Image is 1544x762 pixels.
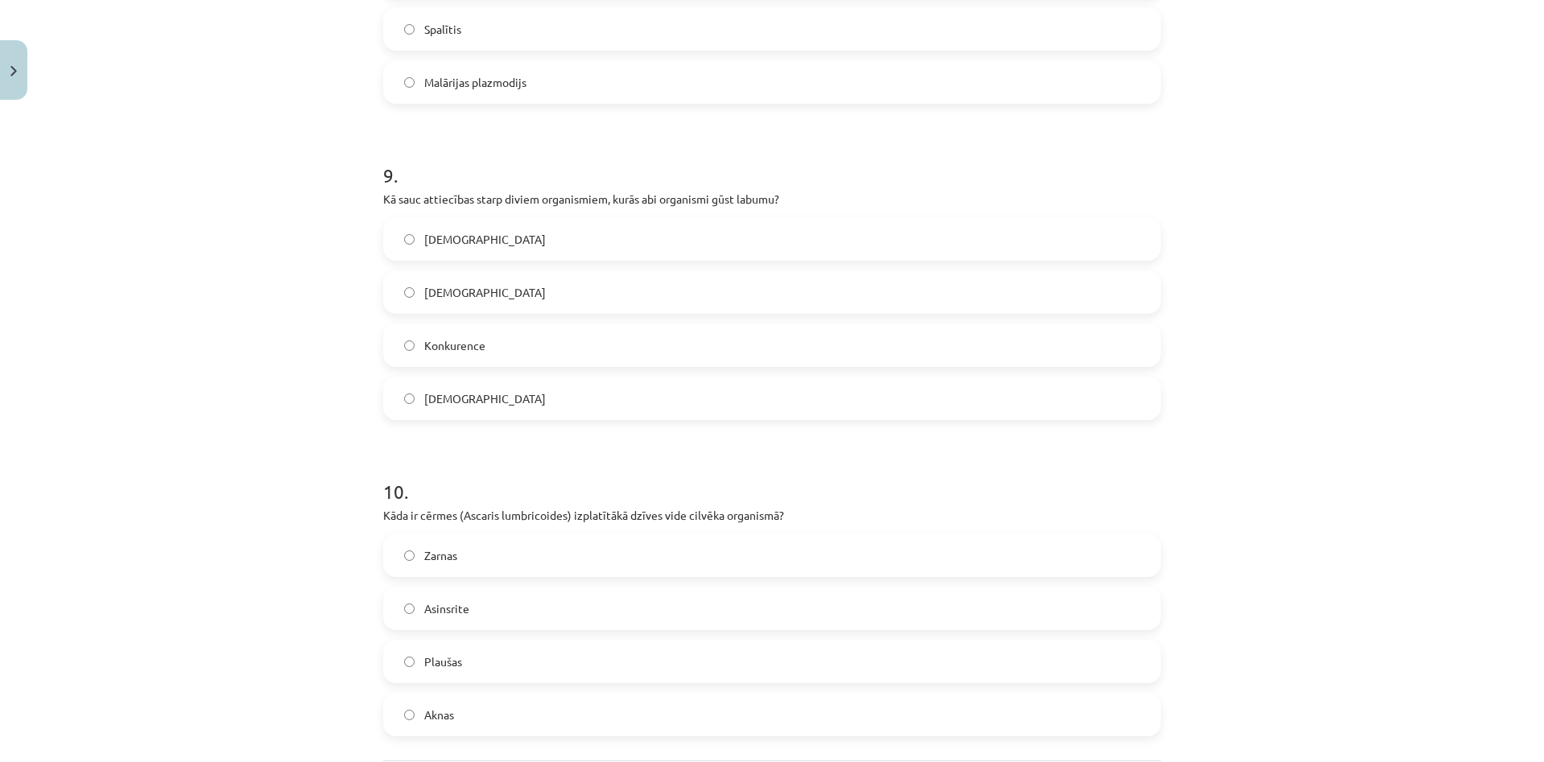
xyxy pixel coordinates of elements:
span: [DEMOGRAPHIC_DATA] [424,390,546,407]
input: Plaušas [404,657,415,667]
span: Plaušas [424,653,462,670]
span: Aknas [424,706,454,723]
input: Aknas [404,710,415,720]
input: Asinsrite [404,603,415,614]
img: icon-close-lesson-0947bae3869378f0d4975bcd49f059093ad1ed9edebbc8119c70593378902aed.svg [10,66,17,76]
input: Zarnas [404,550,415,561]
input: [DEMOGRAPHIC_DATA] [404,393,415,404]
p: Kāda ir cērmes (Ascaris lumbricoides) izplatītākā dzīves vide cilvēka organismā? [383,507,1161,524]
span: [DEMOGRAPHIC_DATA] [424,231,546,248]
span: Malārijas plazmodijs [424,74,526,91]
span: Konkurence [424,337,485,354]
span: [DEMOGRAPHIC_DATA] [424,284,546,301]
span: Asinsrite [424,600,469,617]
input: [DEMOGRAPHIC_DATA] [404,234,415,245]
input: [DEMOGRAPHIC_DATA] [404,287,415,298]
p: Kā sauc attiecības starp diviem organismiem, kurās abi organismi gūst labumu? [383,191,1161,208]
span: Spalītis [424,21,461,38]
span: Zarnas [424,547,457,564]
h1: 9 . [383,136,1161,186]
input: Spalītis [404,24,415,35]
input: Konkurence [404,340,415,351]
input: Malārijas plazmodijs [404,77,415,88]
h1: 10 . [383,452,1161,502]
